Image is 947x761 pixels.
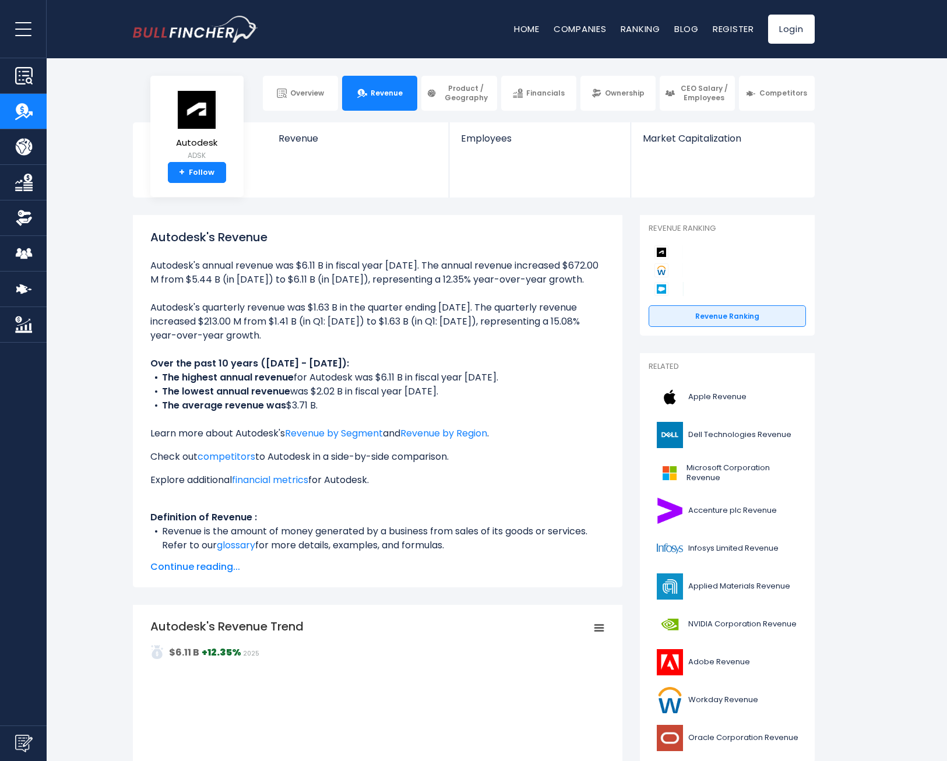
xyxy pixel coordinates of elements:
span: Autodesk [176,138,217,148]
img: AAPL logo [656,384,685,410]
p: Related [649,362,806,372]
img: bullfincher logo [133,16,258,43]
a: Companies [554,23,607,35]
a: Competitors [739,76,814,111]
a: Employees [449,122,631,164]
a: glossary [217,538,255,552]
b: Definition of Revenue : [150,510,257,524]
a: Ownership [580,76,656,111]
a: Blog [674,23,699,35]
a: Register [713,23,754,35]
a: Overview [263,76,338,111]
a: Dell Technologies Revenue [649,419,806,451]
li: Autodesk's annual revenue was $6.11 B in fiscal year [DATE]. The annual revenue increased $672.00... [150,259,605,287]
a: Go to homepage [133,16,258,43]
a: Revenue Ranking [649,305,806,327]
span: Overview [290,89,324,98]
strong: $6.11 B [169,646,199,659]
span: Competitors [759,89,807,98]
span: Ownership [605,89,645,98]
img: MSFT logo [656,460,683,486]
span: Financials [526,89,565,98]
li: for Autodesk was $6.11 B in fiscal year [DATE]. [150,371,605,385]
img: Ownership [15,209,33,227]
li: Autodesk's quarterly revenue was $1.63 B in the quarter ending [DATE]. The quarterly revenue incr... [150,301,605,343]
img: AMAT logo [656,573,685,600]
a: Revenue [342,76,417,111]
a: Revenue [267,122,449,164]
b: The lowest annual revenue [162,385,290,398]
span: Employees [461,133,619,144]
a: Product / Geography [421,76,497,111]
li: $3.71 B. [150,399,605,413]
a: Revenue by Segment [285,427,383,440]
a: Accenture plc Revenue [649,495,806,527]
img: Autodesk competitors logo [654,245,668,259]
span: Revenue [279,133,438,144]
img: Salesforce competitors logo [654,282,668,296]
a: Revenue by Region [400,427,487,440]
small: ADSK [176,150,217,161]
strong: +12.35% [202,646,241,659]
p: Explore additional for Autodesk. [150,473,605,487]
img: ORCL logo [656,725,685,751]
p: Revenue Ranking [649,224,806,234]
li: was $2.02 B in fiscal year [DATE]. [150,385,605,399]
img: Workday competitors logo [654,263,668,277]
strong: + [179,167,185,178]
a: Adobe Revenue [649,646,806,678]
img: INFY logo [656,535,685,562]
img: DELL logo [656,422,685,448]
a: competitors [198,450,255,463]
a: Workday Revenue [649,684,806,716]
a: CEO Salary / Employees [660,76,735,111]
a: Home [514,23,540,35]
a: Autodesk ADSK [175,90,218,163]
img: NVDA logo [656,611,685,637]
tspan: Autodesk's Revenue Trend [150,618,304,635]
a: Financials [501,76,576,111]
a: Apple Revenue [649,381,806,413]
img: addasd [150,645,164,659]
a: Market Capitalization [631,122,813,164]
img: ACN logo [656,498,685,524]
a: +Follow [168,162,226,183]
a: Login [768,15,815,44]
p: Check out to Autodesk in a side-by-side comparison. [150,450,605,464]
span: Continue reading... [150,560,605,574]
h1: Autodesk's Revenue [150,228,605,246]
p: Learn more about Autodesk's and . [150,427,605,441]
a: Infosys Limited Revenue [649,533,806,565]
img: WDAY logo [656,687,685,713]
img: ADBE logo [656,649,685,675]
span: 2025 [243,649,259,658]
a: Ranking [621,23,660,35]
a: Oracle Corporation Revenue [649,722,806,754]
li: Revenue is the amount of money generated by a business from sales of its goods or services. Refer... [150,524,605,552]
a: Applied Materials Revenue [649,570,806,603]
span: Market Capitalization [643,133,801,144]
b: The highest annual revenue [162,371,294,384]
span: Product / Geography [440,84,491,102]
a: NVIDIA Corporation Revenue [649,608,806,640]
a: financial metrics [232,473,308,487]
span: CEO Salary / Employees [678,84,730,102]
b: The average revenue was [162,399,286,412]
span: Revenue [371,89,403,98]
a: Microsoft Corporation Revenue [649,457,806,489]
b: Over the past 10 years ([DATE] - [DATE]): [150,357,349,370]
